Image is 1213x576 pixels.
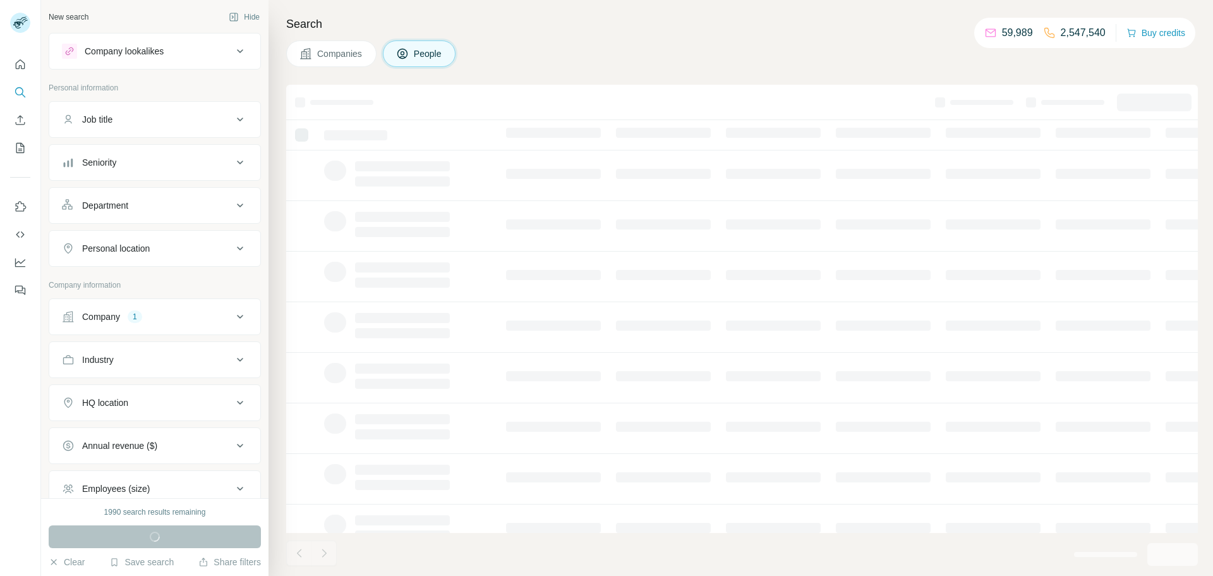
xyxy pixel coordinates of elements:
[104,506,206,518] div: 1990 search results remaining
[49,388,260,418] button: HQ location
[49,431,260,461] button: Annual revenue ($)
[82,439,157,452] div: Annual revenue ($)
[49,302,260,332] button: Company1
[82,310,120,323] div: Company
[49,147,260,178] button: Seniority
[49,279,261,291] p: Company information
[10,109,30,132] button: Enrich CSV
[82,156,116,169] div: Seniority
[49,82,261,94] p: Personal information
[49,11,88,23] div: New search
[10,195,30,218] button: Use Surfe on LinkedIn
[49,556,85,568] button: Clear
[1002,25,1033,40] p: 59,989
[82,242,150,255] div: Personal location
[414,47,443,60] span: People
[82,396,128,409] div: HQ location
[82,113,112,126] div: Job title
[317,47,363,60] span: Companies
[10,137,30,159] button: My lists
[10,223,30,246] button: Use Surfe API
[82,353,114,366] div: Industry
[286,15,1198,33] h4: Search
[49,474,260,504] button: Employees (size)
[49,345,260,375] button: Industry
[49,233,260,264] button: Personal location
[82,199,128,212] div: Department
[109,556,174,568] button: Save search
[198,556,261,568] button: Share filters
[10,81,30,104] button: Search
[1126,24,1185,42] button: Buy credits
[10,251,30,274] button: Dashboard
[10,53,30,76] button: Quick start
[220,8,269,27] button: Hide
[49,190,260,221] button: Department
[10,279,30,302] button: Feedback
[49,36,260,66] button: Company lookalikes
[49,104,260,135] button: Job title
[82,482,150,495] div: Employees (size)
[1061,25,1106,40] p: 2,547,540
[85,45,164,58] div: Company lookalikes
[128,311,142,322] div: 1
